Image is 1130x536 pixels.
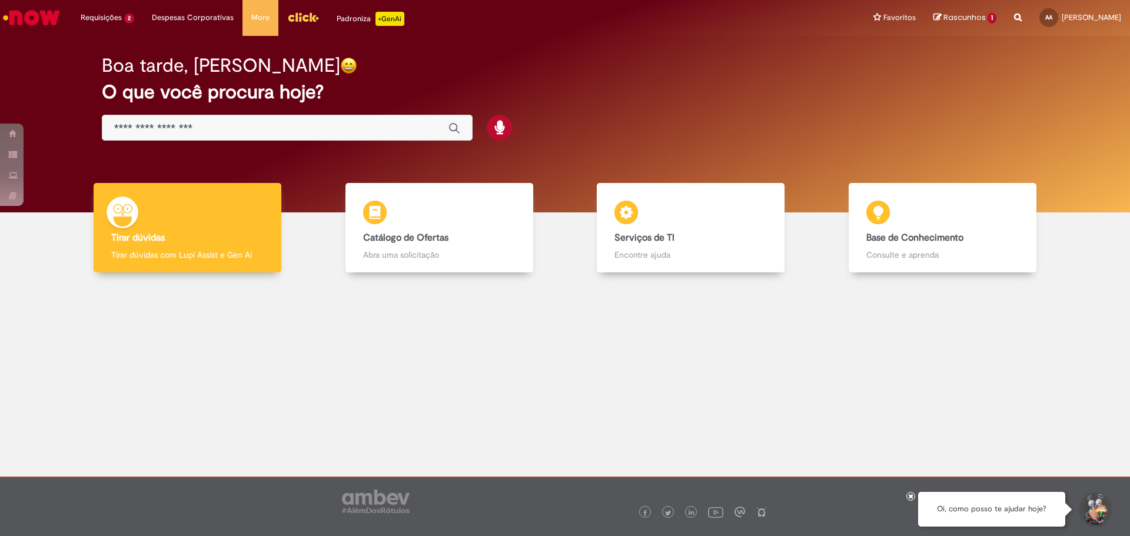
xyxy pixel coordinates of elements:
span: AA [1045,14,1052,21]
h2: Boa tarde, [PERSON_NAME] [102,55,340,76]
b: Serviços de TI [614,232,674,244]
div: Oi, como posso te ajudar hoje? [918,492,1065,527]
a: Base de Conhecimento Consulte e aprenda [817,183,1069,273]
img: logo_footer_youtube.png [708,504,723,520]
p: Abra uma solicitação [363,249,516,261]
img: logo_footer_ambev_rotulo_gray.png [342,490,410,513]
span: Favoritos [883,12,916,24]
p: Encontre ajuda [614,249,767,261]
img: happy-face.png [340,57,357,74]
b: Tirar dúvidas [111,232,165,244]
span: Despesas Corporativas [152,12,234,24]
b: Catálogo de Ofertas [363,232,448,244]
span: 2 [124,14,134,24]
b: Base de Conhecimento [866,232,963,244]
a: Catálogo de Ofertas Abra uma solicitação [314,183,566,273]
span: [PERSON_NAME] [1062,12,1121,22]
img: logo_footer_linkedin.png [689,510,694,517]
button: Iniciar Conversa de Suporte [1077,492,1112,527]
a: Rascunhos [933,12,996,24]
img: logo_footer_naosei.png [756,507,767,517]
a: Serviços de TI Encontre ajuda [565,183,817,273]
img: logo_footer_facebook.png [642,510,648,516]
div: Padroniza [337,12,404,26]
span: More [251,12,270,24]
img: ServiceNow [1,6,62,29]
p: +GenAi [375,12,404,26]
img: logo_footer_twitter.png [665,510,671,516]
img: logo_footer_workplace.png [734,507,745,517]
p: Tirar dúvidas com Lupi Assist e Gen Ai [111,249,264,261]
span: Requisições [81,12,122,24]
img: click_logo_yellow_360x200.png [287,8,319,26]
a: Tirar dúvidas Tirar dúvidas com Lupi Assist e Gen Ai [62,183,314,273]
span: Rascunhos [943,12,986,23]
p: Consulte e aprenda [866,249,1019,261]
h2: O que você procura hoje? [102,82,1029,102]
span: 1 [988,13,996,24]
